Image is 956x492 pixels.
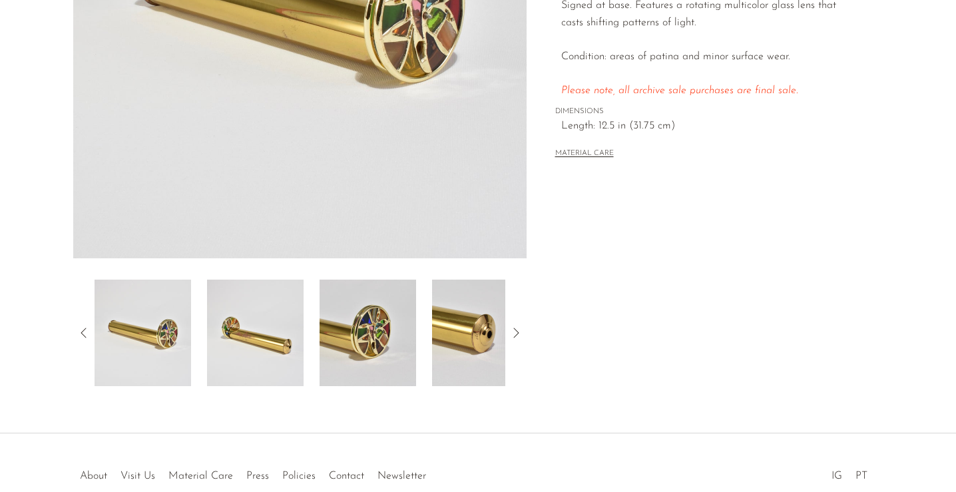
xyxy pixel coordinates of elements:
[329,471,364,481] a: Contact
[561,118,855,135] span: Length: 12.5 in (31.75 cm)
[246,471,269,481] a: Press
[432,280,529,386] img: Polished Brass Kaleidoscope
[282,471,316,481] a: Policies
[168,471,233,481] a: Material Care
[555,106,855,118] span: DIMENSIONS
[832,471,842,481] a: IG
[561,85,798,96] em: Please note, all archive sale purchases are final sale.
[73,460,433,485] ul: Quick links
[95,280,191,386] img: Polished Brass Kaleidoscope
[120,471,155,481] a: Visit Us
[320,280,416,386] img: Polished Brass Kaleidoscope
[855,471,867,481] a: PT
[825,460,874,485] ul: Social Medias
[207,280,304,386] img: Polished Brass Kaleidoscope
[555,149,614,159] button: MATERIAL CARE
[80,471,107,481] a: About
